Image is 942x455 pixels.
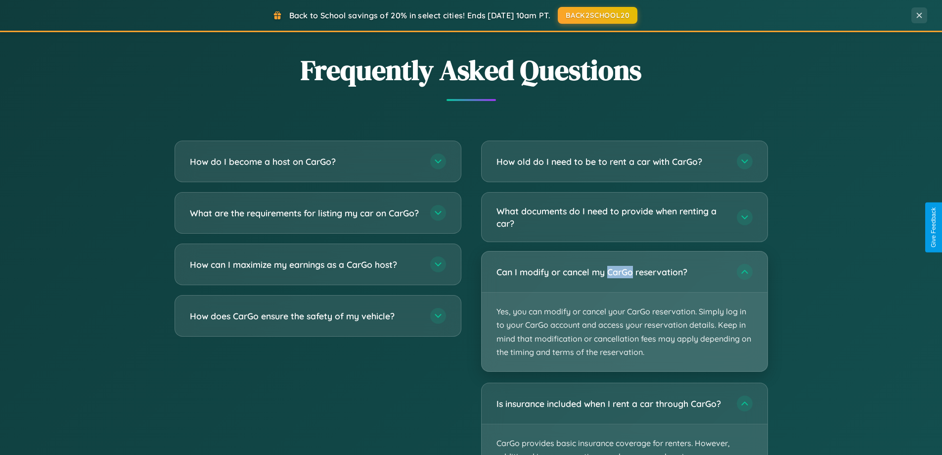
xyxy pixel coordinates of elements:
h3: How do I become a host on CarGo? [190,155,420,168]
h3: Is insurance included when I rent a car through CarGo? [496,398,727,410]
div: Give Feedback [930,207,937,248]
p: Yes, you can modify or cancel your CarGo reservation. Simply log in to your CarGo account and acc... [482,293,767,371]
h3: Can I modify or cancel my CarGo reservation? [496,266,727,278]
h2: Frequently Asked Questions [175,51,768,89]
h3: What are the requirements for listing my car on CarGo? [190,207,420,219]
h3: How does CarGo ensure the safety of my vehicle? [190,310,420,322]
button: BACK2SCHOOL20 [558,7,637,24]
h3: How old do I need to be to rent a car with CarGo? [496,155,727,168]
span: Back to School savings of 20% in select cities! Ends [DATE] 10am PT. [289,10,550,20]
h3: What documents do I need to provide when renting a car? [496,205,727,229]
h3: How can I maximize my earnings as a CarGo host? [190,258,420,271]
